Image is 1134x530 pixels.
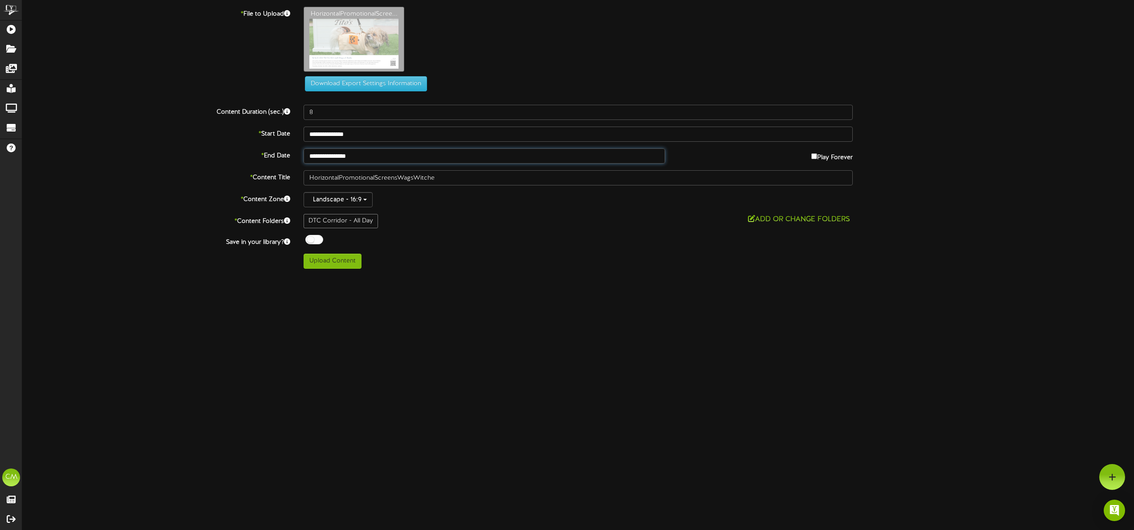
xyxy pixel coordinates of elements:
input: Title of this Content [304,170,853,185]
div: Open Intercom Messenger [1104,500,1125,521]
input: Play Forever [811,153,817,159]
label: Save in your library? [16,235,297,247]
label: Start Date [16,127,297,139]
button: Download Export Settings Information [305,76,427,91]
label: File to Upload [16,7,297,19]
label: Play Forever [811,148,853,162]
button: Landscape - 16:9 [304,192,373,207]
a: Download Export Settings Information [300,81,427,87]
label: Content Duration (sec.) [16,105,297,117]
button: Upload Content [304,254,362,269]
label: End Date [16,148,297,160]
label: Content Zone [16,192,297,204]
button: Add or Change Folders [745,214,853,225]
label: Content Title [16,170,297,182]
label: Content Folders [16,214,297,226]
div: CM [2,468,20,486]
div: DTC Corridor - All Day [304,214,378,228]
